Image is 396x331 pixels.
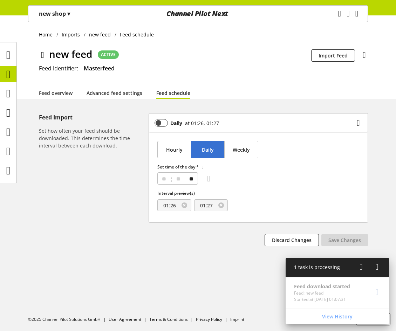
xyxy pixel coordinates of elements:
[265,234,319,246] button: Discard Changes
[49,47,92,61] span: new feed
[157,141,191,158] button: Hourly
[233,146,250,153] span: Weekly
[230,316,244,322] a: Imprint
[39,127,146,149] h6: Set how often your feed should be downloaded. This determines the time interval between each down...
[294,264,340,270] span: 1 task is processing
[109,316,141,322] a: User Agreement
[272,236,312,244] span: Discard Changes
[28,316,109,323] li: ©2025 Channel Pilot Solutions GmbH
[67,10,70,18] span: ▾
[58,31,84,38] a: Imports
[170,119,182,127] b: Daily
[196,316,222,322] a: Privacy Policy
[166,146,183,153] span: Hourly
[321,234,368,246] button: Save Changes
[39,64,78,72] span: Feed Identifier:
[39,9,70,18] p: new shop
[328,236,361,244] span: Save Changes
[202,146,214,153] span: Daily
[87,89,142,97] a: Advanced feed settings
[191,141,225,158] button: Daily
[89,31,111,38] span: new feed
[86,31,115,38] a: new feed
[224,141,258,158] button: Weekly
[101,51,116,58] span: ACTIVE
[182,119,219,127] div: at 01:26, 01:27
[170,173,172,185] span: :
[149,316,188,322] a: Terms & Conditions
[84,64,115,72] span: Masterfeed
[319,52,348,59] span: Import Feed
[157,164,199,170] span: Set time of the day *
[39,31,56,38] a: Home
[157,190,231,196] label: Interval preview(s)
[39,89,73,97] a: Feed overview
[39,113,146,122] h5: Feed Import
[28,5,368,22] nav: main navigation
[163,202,176,209] span: 01:26
[287,310,388,323] a: View History
[200,202,213,209] span: 01:27
[311,49,355,62] button: Import Feed
[322,313,353,320] span: View History
[156,89,190,97] a: Feed schedule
